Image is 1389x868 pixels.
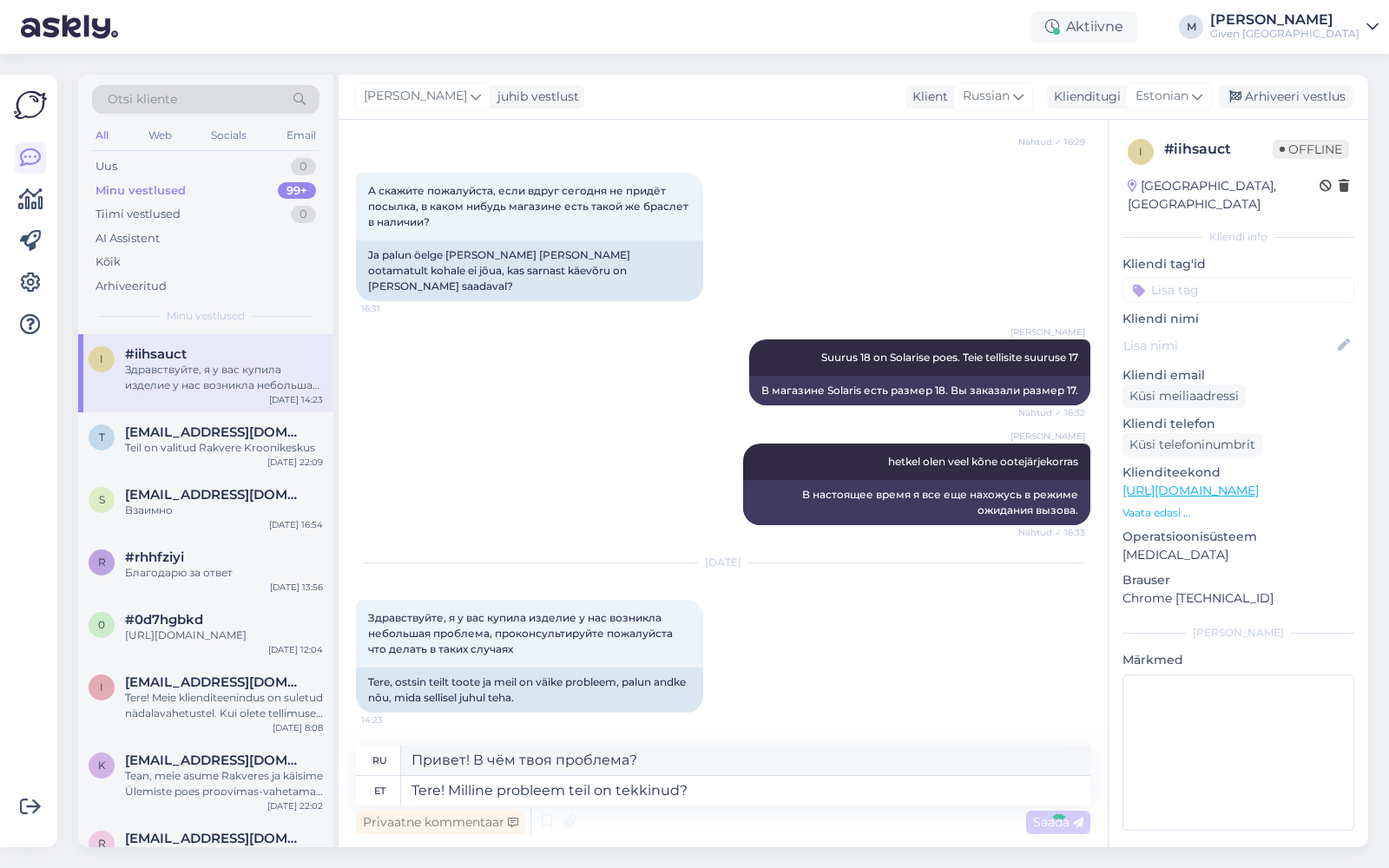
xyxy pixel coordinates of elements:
[1122,277,1354,303] input: Lisa tag
[125,612,203,628] span: #0d7hgbkd
[125,549,184,565] span: #rhhfziyi
[291,206,316,223] div: 0
[1210,13,1379,41] a: [PERSON_NAME]Given [GEOGRAPHIC_DATA]
[100,352,103,365] span: i
[1031,11,1137,43] div: Aktiivne
[125,768,323,799] div: Tean, meie asume Rakveres ja käisime Ülemiste poes proovimas-vahetamas veel mudelit.
[963,87,1010,106] span: Russian
[821,351,1078,364] span: Suurus 18 on Solarise poes. Teie tellisite suuruse 17
[1018,526,1085,539] span: Nähtud ✓ 16:33
[125,831,306,846] span: riho.sepp@outlook.com
[1047,88,1121,106] div: Klienditugi
[268,643,323,656] div: [DATE] 12:04
[95,278,167,295] div: Arhiveeritud
[1122,255,1354,273] p: Kliendi tag'id
[99,493,105,506] span: s
[125,503,323,518] div: Взаимно
[125,674,306,690] span: irinaorlov.est@gmail.com
[267,456,323,469] div: [DATE] 22:09
[108,90,177,108] span: Otsi kliente
[368,184,691,228] span: А скажите пожалуйста, если вдруг сегодня не придёт посылка, в каком нибудь магазине есть такой же...
[1273,140,1349,159] span: Offline
[99,431,105,444] span: t
[1122,651,1354,669] p: Märkmed
[207,124,250,147] div: Socials
[361,713,426,727] span: 14:23
[125,362,323,393] div: Здравствуйте, я у вас купила изделие у нас возникла небольшая проблема, проконсультируйте пожалуй...
[1122,415,1354,433] p: Kliendi telefon
[95,182,186,200] div: Minu vestlused
[1219,85,1353,108] div: Arhiveeri vestlus
[1210,13,1359,27] div: [PERSON_NAME]
[278,182,316,200] div: 99+
[1122,366,1354,385] p: Kliendi email
[1122,589,1354,608] p: Chrome [TECHNICAL_ID]
[98,556,106,569] span: r
[95,158,117,175] div: Uus
[1122,505,1354,521] p: Vaata edasi ...
[269,393,323,406] div: [DATE] 14:23
[92,124,112,147] div: All
[1139,145,1142,158] span: i
[1018,135,1085,148] span: Nähtud ✓ 16:29
[364,87,467,106] span: [PERSON_NAME]
[1123,336,1334,355] input: Lisa nimi
[125,424,306,440] span: tttolitshwets@gmail.com
[145,124,175,147] div: Web
[269,518,323,531] div: [DATE] 16:54
[1010,430,1085,443] span: [PERSON_NAME]
[1122,546,1354,564] p: [MEDICAL_DATA]
[361,302,426,315] span: 16:31
[125,346,187,362] span: #iihsauct
[270,581,323,594] div: [DATE] 13:56
[1018,406,1085,419] span: Nähtud ✓ 16:32
[1122,571,1354,589] p: Brauser
[1164,139,1273,160] div: # iihsauct
[95,253,121,271] div: Kõik
[1010,325,1085,339] span: [PERSON_NAME]
[888,455,1078,468] span: hetkel olen veel kõne ootejärjekorras
[267,799,323,812] div: [DATE] 22:02
[1122,464,1354,482] p: Klienditeekond
[749,376,1090,405] div: В магазине Solaris есть размер 18. Вы заказали размер 17.
[1122,483,1259,498] a: [URL][DOMAIN_NAME]
[273,721,323,734] div: [DATE] 8:08
[125,753,306,768] span: kadri.viilu.001@mail.ee
[356,555,1090,570] div: [DATE]
[743,480,1090,525] div: В настоящее время я все еще нахожусь в режиме ожидания вызова.
[125,440,323,456] div: Teil on valitud Rakvere Kroonikeskus
[1210,27,1359,41] div: Given [GEOGRAPHIC_DATA]
[98,759,106,772] span: k
[368,611,675,655] span: Здравствуйте, я у вас купила изделие у нас возникла небольшая проблема, проконсультируйте пожалуй...
[100,681,103,694] span: i
[1122,310,1354,328] p: Kliendi nimi
[125,628,323,643] div: [URL][DOMAIN_NAME]
[356,240,703,301] div: Ja palun öelge [PERSON_NAME] [PERSON_NAME] ootamatult kohale ei jõua, kas sarnast käevõru on [PER...
[1122,433,1262,457] div: Küsi telefoninumbrit
[905,88,948,106] div: Klient
[490,88,579,106] div: juhib vestlust
[95,230,160,247] div: AI Assistent
[125,565,323,581] div: Благодарю за ответ
[14,89,47,122] img: Askly Logo
[167,308,245,324] span: Minu vestlused
[356,667,703,713] div: Tere, ostsin teilt toote ja meil on väike probleem, palun andke nõu, mida sellisel juhul teha.
[125,690,323,721] div: Tere! Meie klienditeenindus on suletud nädalavahetustel. Kui olete tellimuse kätte saanud, siis k...
[1122,229,1354,245] div: Kliendi info
[1122,385,1246,408] div: Küsi meiliaadressi
[1122,625,1354,641] div: [PERSON_NAME]
[98,837,106,850] span: r
[283,124,319,147] div: Email
[98,618,105,631] span: 0
[1128,177,1320,214] div: [GEOGRAPHIC_DATA], [GEOGRAPHIC_DATA]
[291,158,316,175] div: 0
[1136,87,1188,106] span: Estonian
[1179,15,1203,39] div: M
[125,487,306,503] span: simonovsemen2017@gmail.com
[1122,528,1354,546] p: Operatsioonisüsteem
[95,206,181,223] div: Tiimi vestlused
